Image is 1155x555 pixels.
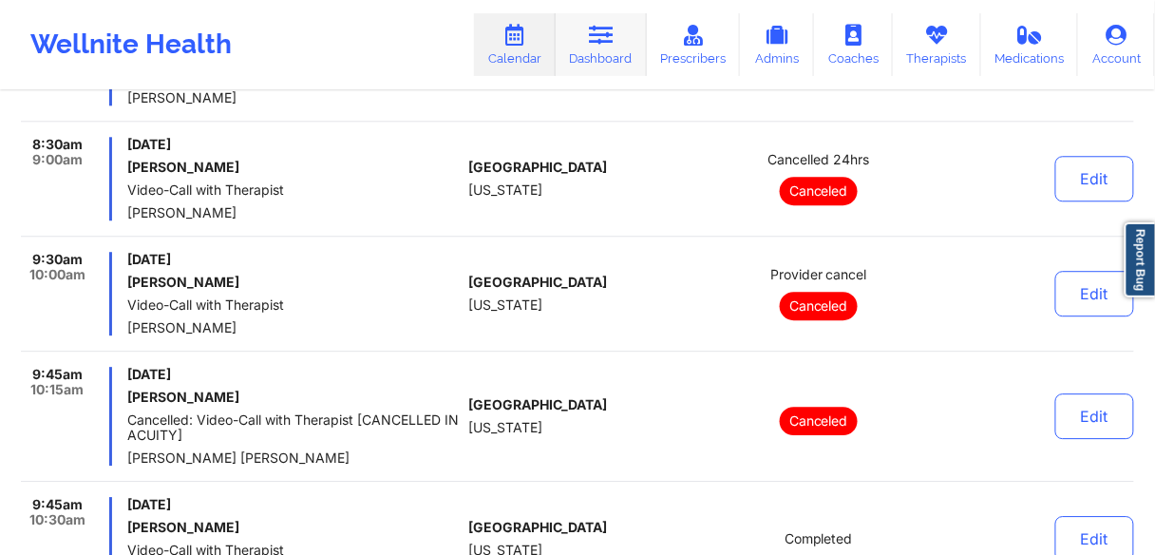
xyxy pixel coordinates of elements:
a: Report Bug [1125,222,1155,297]
span: 9:30am [32,252,83,267]
span: [PERSON_NAME] [127,90,461,105]
span: [DATE] [127,137,461,152]
span: 10:00am [29,267,85,282]
span: [US_STATE] [468,297,542,313]
a: Calendar [474,13,556,76]
p: Canceled [780,292,858,320]
span: [DATE] [127,367,461,382]
a: Coaches [814,13,893,76]
span: Video-Call with Therapist [127,297,461,313]
span: Cancelled 24hrs [767,152,869,167]
span: [DATE] [127,497,461,512]
span: [GEOGRAPHIC_DATA] [468,520,607,535]
a: Account [1078,13,1155,76]
span: 9:00am [32,152,83,167]
h6: [PERSON_NAME] [127,520,461,535]
a: Dashboard [556,13,647,76]
span: 9:45am [32,367,83,382]
p: Canceled [780,177,858,205]
span: [GEOGRAPHIC_DATA] [468,275,607,290]
a: Medications [981,13,1079,76]
span: Video-Call with Therapist [127,182,461,198]
span: 8:30am [32,137,83,152]
span: [US_STATE] [468,182,542,198]
a: Prescribers [647,13,741,76]
span: [GEOGRAPHIC_DATA] [468,160,607,175]
span: [PERSON_NAME] [127,320,461,335]
span: Provider cancel [770,267,867,282]
span: 9:45am [32,497,83,512]
span: [US_STATE] [468,420,542,435]
p: Canceled [780,407,858,435]
h6: [PERSON_NAME] [127,275,461,290]
a: Therapists [893,13,981,76]
span: [PERSON_NAME] [PERSON_NAME] [127,450,461,466]
button: Edit [1055,393,1134,439]
span: [PERSON_NAME] [127,205,461,220]
span: [GEOGRAPHIC_DATA] [468,397,607,412]
button: Edit [1055,156,1134,201]
h6: [PERSON_NAME] [127,160,461,175]
span: [DATE] [127,252,461,267]
span: Cancelled: Video-Call with Therapist [CANCELLED IN ACUITY] [127,412,461,443]
span: 10:15am [30,382,84,397]
a: Admins [740,13,814,76]
span: 10:30am [29,512,85,527]
span: Completed [785,531,853,546]
h6: [PERSON_NAME] [127,390,461,405]
button: Edit [1055,271,1134,316]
